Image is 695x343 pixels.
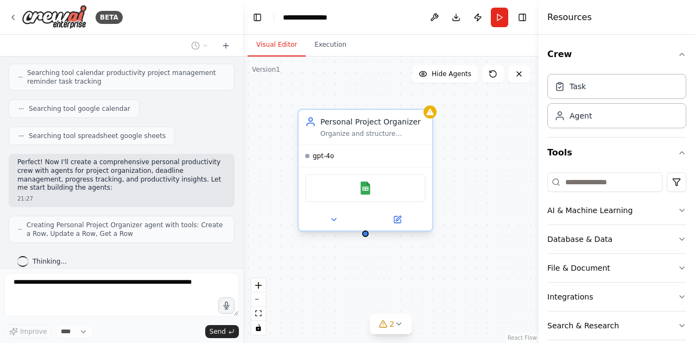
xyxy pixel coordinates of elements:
[29,104,130,113] span: Searching tool google calendar
[547,311,686,340] button: Search & Research
[547,283,686,311] button: Integrations
[547,225,686,253] button: Database & Data
[251,307,266,321] button: fit view
[508,335,537,341] a: React Flow attribution
[29,132,166,140] span: Searching tool spreadsheet google sheets
[251,278,266,292] button: zoom in
[96,11,123,24] div: BETA
[547,70,686,137] div: Crew
[27,221,225,238] span: Creating Personal Project Organizer agent with tools: Create a Row, Update a Row, Get a Row
[432,70,471,78] span: Hide Agents
[412,65,478,83] button: Hide Agents
[251,278,266,335] div: React Flow controls
[17,158,226,192] p: Perfect! Now I'll create a comprehensive personal productivity crew with agents for project organ...
[283,12,337,23] nav: breadcrumb
[306,34,355,57] button: Execution
[218,297,235,314] button: Click to speak your automation idea
[27,68,225,86] span: Searching tool calendar productivity project management reminder task tracking
[205,325,239,338] button: Send
[298,111,433,234] div: Personal Project OrganizerOrganize and structure {user_name}'s personal projects by creating clea...
[547,196,686,224] button: AI & Machine Learning
[320,129,426,138] div: Organize and structure {user_name}'s personal projects by creating clear project hierarchies, bre...
[367,213,428,226] button: Open in side panel
[251,292,266,307] button: zoom out
[390,319,395,329] span: 2
[22,5,87,29] img: Logo
[251,321,266,335] button: toggle interactivity
[370,314,412,334] button: 2
[187,39,213,52] button: Switch to previous chat
[17,195,226,203] div: 21:27
[570,110,592,121] div: Agent
[547,39,686,70] button: Crew
[4,325,52,339] button: Improve
[570,81,586,92] div: Task
[20,327,47,336] span: Improve
[547,254,686,282] button: File & Document
[250,10,265,25] button: Hide left sidebar
[359,182,372,195] img: Google Sheets
[320,116,426,127] div: Personal Project Organizer
[252,65,280,74] div: Version 1
[217,39,235,52] button: Start a new chat
[33,257,67,266] span: Thinking...
[515,10,530,25] button: Hide right sidebar
[248,34,306,57] button: Visual Editor
[210,327,226,336] span: Send
[547,138,686,168] button: Tools
[547,11,592,24] h4: Resources
[313,152,334,160] span: gpt-4o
